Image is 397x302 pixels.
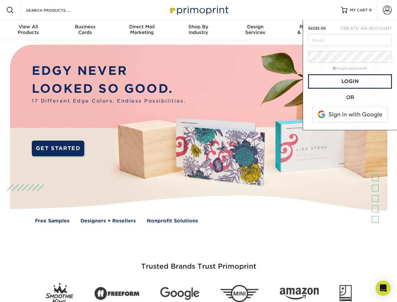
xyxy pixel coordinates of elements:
[280,288,319,300] img: Amazon
[32,62,186,80] p: EDGY NEVER
[167,3,230,17] img: Primoprint
[170,20,227,40] a: Shop ByIndustry
[227,24,284,35] div: Services
[308,94,392,101] div: OR
[227,20,284,40] a: DesignServices
[25,6,87,14] input: SEARCH PRODUCTS.....
[333,66,367,70] a: forgot password?
[170,24,227,30] span: Shop By
[308,74,392,89] a: Login
[284,24,340,35] div: & Templates
[308,26,326,31] span: SIGN IN
[339,285,352,302] img: Goodwill
[57,24,113,30] span: Business
[2,283,53,300] iframe: Google Customer Reviews
[32,98,186,105] span: 17 Different Edge Colors. Endless Possibilities.
[80,217,136,225] a: Designers + Resellers
[35,217,69,225] a: Free Samples
[284,24,340,30] span: Resources
[15,247,383,278] h3: Trusted Brands Trust Primoprint
[113,24,170,30] span: Direct Mail
[350,8,368,13] span: MY CART
[376,281,391,296] div: Open Intercom Messenger
[113,24,170,35] div: Marketing
[170,24,227,35] div: Industry
[284,20,340,40] a: Resources& Templates
[32,80,186,98] p: LOOKED SO GOOD.
[32,141,84,156] a: GET STARTED
[369,8,372,12] span: 0
[113,20,170,40] a: Direct MailMarketing
[147,217,198,225] a: Nonprofit Solutions
[57,24,113,35] div: Cards
[340,26,392,31] span: CREATE AN ACCOUNT
[57,20,113,40] a: BusinessCards
[160,287,199,300] img: Google
[308,34,392,46] input: Email
[227,24,284,30] span: Design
